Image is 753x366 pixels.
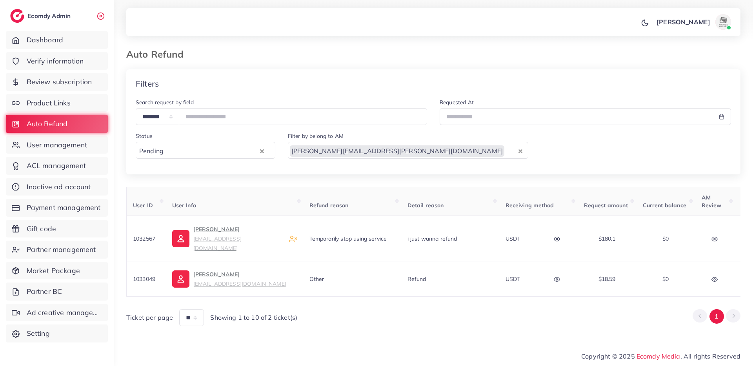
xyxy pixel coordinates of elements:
[309,275,324,283] span: Other
[27,286,62,297] span: Partner BC
[407,235,457,242] span: i just wanna refund
[505,143,517,157] input: Search for option
[6,283,108,301] a: Partner BC
[6,31,108,49] a: Dashboard
[136,132,153,140] label: Status
[27,161,86,171] span: ACL management
[10,9,24,23] img: logo
[6,304,108,322] a: Ad creative management
[27,266,80,276] span: Market Package
[6,94,108,112] a: Product Links
[136,98,194,106] label: Search request by field
[6,73,108,91] a: Review subscription
[27,12,73,20] h2: Ecomdy Admin
[27,140,87,150] span: User management
[210,313,297,322] span: Showing 1 to 10 of 2 ticket(s)
[702,194,722,209] span: AM Review
[309,235,387,242] span: Temporarily stop using service
[133,275,155,283] span: 1033049
[172,202,196,209] span: User Info
[10,9,73,23] a: logoEcomdy Admin
[27,182,91,192] span: Inactive ad account
[6,324,108,342] a: Setting
[657,17,710,27] p: [PERSON_NAME]
[27,328,50,339] span: Setting
[506,274,520,284] p: USDT
[6,220,108,238] a: Gift code
[680,352,740,361] span: , All rights Reserved
[440,98,474,106] label: Requested At
[133,235,155,242] span: 1032567
[506,202,554,209] span: Receiving method
[138,145,165,157] span: Pending
[693,309,740,324] ul: Pagination
[172,230,189,247] img: ic-user-info.36bf1079.svg
[637,352,680,360] a: Ecomdy Media
[27,119,68,129] span: Auto Refund
[172,270,286,288] a: [PERSON_NAME][EMAIL_ADDRESS][DOMAIN_NAME]
[193,235,242,251] small: [EMAIL_ADDRESS][DOMAIN_NAME]
[407,275,426,283] span: Refund
[598,235,616,242] span: $180.1
[598,275,616,283] span: $18.59
[126,313,173,322] span: Ticket per page
[407,202,444,209] span: Detail reason
[309,202,349,209] span: Refund reason
[27,56,84,66] span: Verify information
[662,275,669,283] span: $0
[709,309,724,324] button: Go to page 1
[662,235,669,242] span: $0
[290,145,505,157] span: [PERSON_NAME][EMAIL_ADDRESS][PERSON_NAME][DOMAIN_NAME]
[6,241,108,259] a: Partner management
[715,14,731,30] img: avatar
[193,280,286,287] small: [EMAIL_ADDRESS][DOMAIN_NAME]
[27,203,101,213] span: Payment management
[288,142,529,159] div: Search for option
[506,234,520,243] p: USDT
[27,98,71,108] span: Product Links
[6,178,108,196] a: Inactive ad account
[27,35,63,45] span: Dashboard
[260,146,264,155] button: Clear Selected
[27,308,102,318] span: Ad creative management
[6,157,108,175] a: ACL management
[6,262,108,280] a: Market Package
[652,14,734,30] a: [PERSON_NAME]avatar
[27,224,56,234] span: Gift code
[6,199,108,217] a: Payment management
[166,143,258,157] input: Search for option
[133,202,153,209] span: User ID
[126,49,190,60] h3: Auto Refund
[136,79,159,89] h4: Filters
[288,132,344,140] label: Filter by belong to AM
[6,52,108,70] a: Verify information
[581,352,740,361] span: Copyright © 2025
[136,142,275,159] div: Search for option
[643,202,686,209] span: Current balance
[6,136,108,154] a: User management
[518,146,522,155] button: Clear Selected
[584,202,628,209] span: Request amount
[27,245,96,255] span: Partner management
[193,270,286,288] p: [PERSON_NAME]
[6,115,108,133] a: Auto Refund
[27,77,92,87] span: Review subscription
[172,270,189,288] img: ic-user-info.36bf1079.svg
[193,225,283,253] p: [PERSON_NAME]
[172,225,283,253] a: [PERSON_NAME][EMAIL_ADDRESS][DOMAIN_NAME]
